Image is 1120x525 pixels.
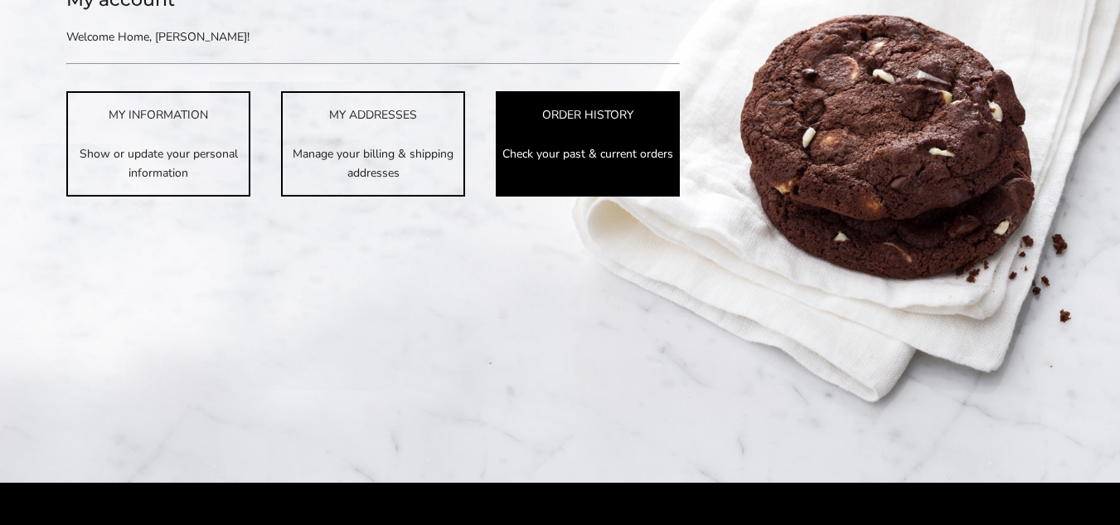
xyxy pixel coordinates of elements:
iframe: Sign Up via Text for Offers [13,462,172,512]
p: Welcome Home, [PERSON_NAME]! [66,27,506,46]
a: MY INFORMATION Show or update your personal information [66,91,250,196]
p: Manage your billing & shipping addresses [283,144,463,182]
p: Check your past & current orders [497,144,678,163]
div: MY INFORMATION [68,105,249,124]
a: MY ADDRESSES Manage your billing & shipping addresses [281,91,465,196]
div: ORDER HISTORY [497,105,678,124]
a: ORDER HISTORY Check your past & current orders [496,91,680,196]
div: MY ADDRESSES [283,105,463,124]
p: Show or update your personal information [68,144,249,182]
